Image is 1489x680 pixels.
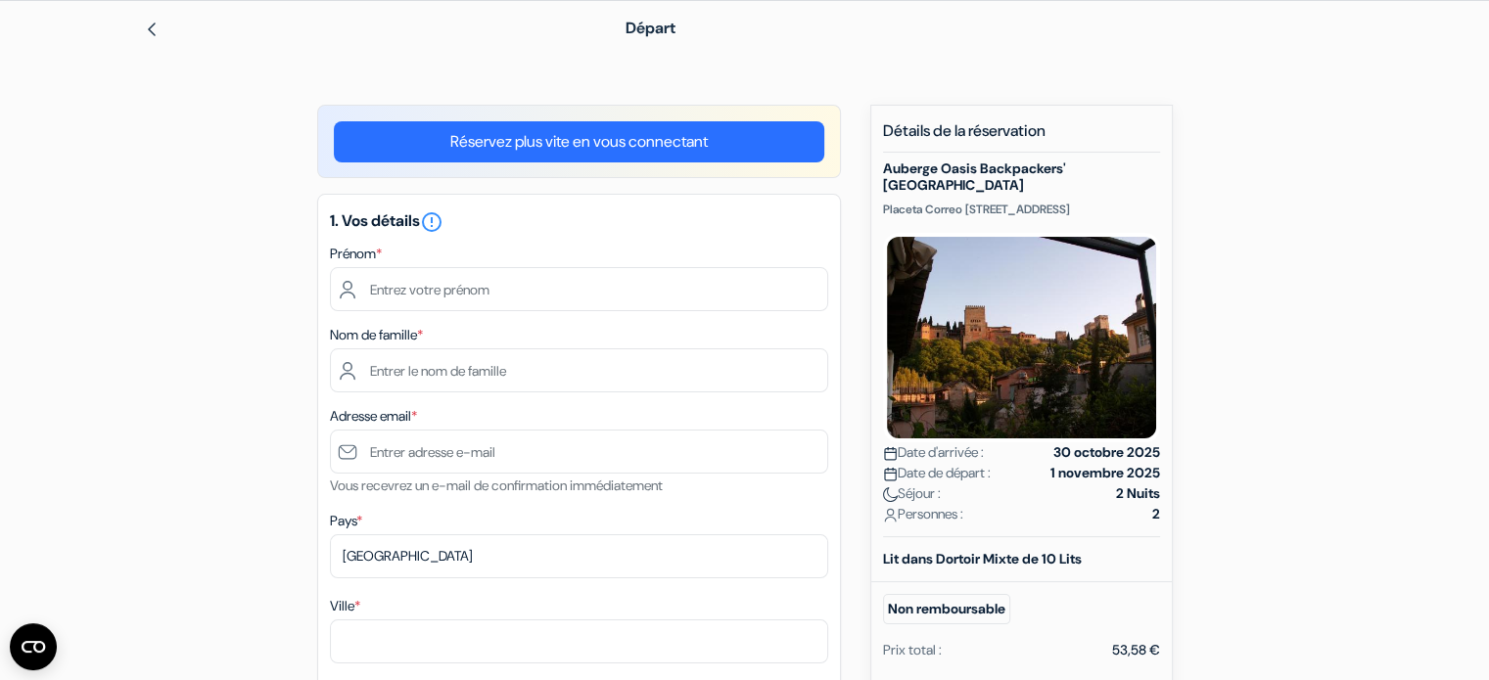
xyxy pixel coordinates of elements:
[1152,504,1160,524] strong: 2
[626,18,675,38] span: Départ
[144,22,160,37] img: left_arrow.svg
[330,348,828,392] input: Entrer le nom de famille
[420,210,443,231] a: error_outline
[1112,640,1160,660] div: 53,58 €
[883,594,1010,624] small: Non remboursable
[883,550,1082,567] b: Lit dans Dortoir Mixte de 10 Lits
[330,596,360,616] label: Ville
[883,160,1160,194] h5: Auberge Oasis Backpackers' [GEOGRAPHIC_DATA]
[1050,463,1160,483] strong: 1 novembre 2025
[334,121,824,162] a: Réservez plus vite en vous connectant
[1053,442,1160,463] strong: 30 octobre 2025
[883,442,984,463] span: Date d'arrivée :
[330,267,828,311] input: Entrez votre prénom
[883,121,1160,153] h5: Détails de la réservation
[883,487,898,502] img: moon.svg
[883,483,941,504] span: Séjour :
[330,430,828,474] input: Entrer adresse e-mail
[330,511,362,531] label: Pays
[883,446,898,461] img: calendar.svg
[883,463,991,483] span: Date de départ :
[883,508,898,522] img: user_icon.svg
[883,467,898,481] img: calendar.svg
[330,406,417,427] label: Adresse email
[330,244,382,264] label: Prénom
[883,640,942,660] div: Prix total :
[10,623,57,670] button: Ouvrir le widget CMP
[330,210,828,234] h5: 1. Vos détails
[883,202,1160,217] p: Placeta Correo [STREET_ADDRESS]
[330,476,663,494] small: Vous recevrez un e-mail de confirmation immédiatement
[420,210,443,234] i: error_outline
[883,504,963,524] span: Personnes :
[330,325,423,345] label: Nom de famille
[1116,483,1160,504] strong: 2 Nuits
